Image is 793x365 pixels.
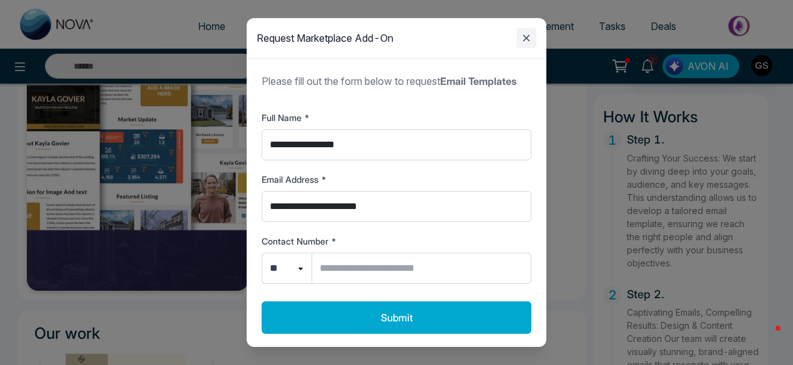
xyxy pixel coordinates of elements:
[516,28,536,48] button: Close modal
[262,173,531,186] label: Email Address *
[262,111,531,124] label: Full Name *
[751,323,781,353] iframe: Intercom live chat
[262,235,531,248] label: Contact Number *
[262,74,531,89] p: Please fill out the form below to request
[440,75,516,87] strong: Email Templates
[257,32,393,44] h2: Request Marketplace Add-On
[262,301,531,334] button: Submit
